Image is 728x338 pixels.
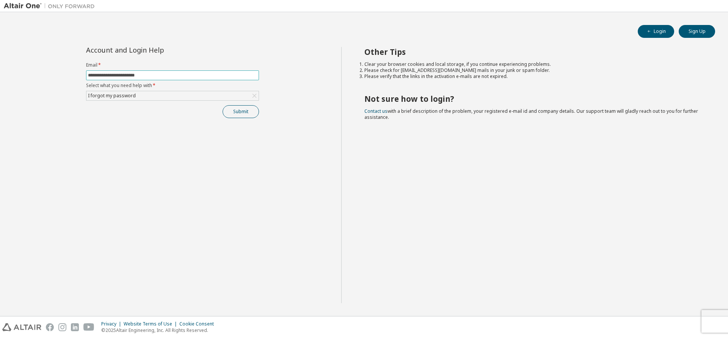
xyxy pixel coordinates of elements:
[124,321,179,327] div: Website Terms of Use
[58,323,66,331] img: instagram.svg
[2,323,41,331] img: altair_logo.svg
[364,47,702,57] h2: Other Tips
[364,94,702,104] h2: Not sure how to login?
[4,2,99,10] img: Altair One
[638,25,674,38] button: Login
[87,92,137,100] div: I forgot my password
[86,47,224,53] div: Account and Login Help
[364,108,388,114] a: Contact us
[101,327,218,333] p: © 2025 Altair Engineering, Inc. All Rights Reserved.
[679,25,715,38] button: Sign Up
[101,321,124,327] div: Privacy
[86,83,259,89] label: Select what you need help with
[71,323,79,331] img: linkedin.svg
[179,321,218,327] div: Cookie Consent
[364,73,702,79] li: Please verify that the links in the activation e-mails are not expired.
[223,105,259,118] button: Submit
[46,323,54,331] img: facebook.svg
[86,91,259,100] div: I forgot my password
[364,61,702,67] li: Clear your browser cookies and local storage, if you continue experiencing problems.
[86,62,259,68] label: Email
[364,67,702,73] li: Please check for [EMAIL_ADDRESS][DOMAIN_NAME] mails in your junk or spam folder.
[83,323,94,331] img: youtube.svg
[364,108,698,120] span: with a brief description of the problem, your registered e-mail id and company details. Our suppo...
